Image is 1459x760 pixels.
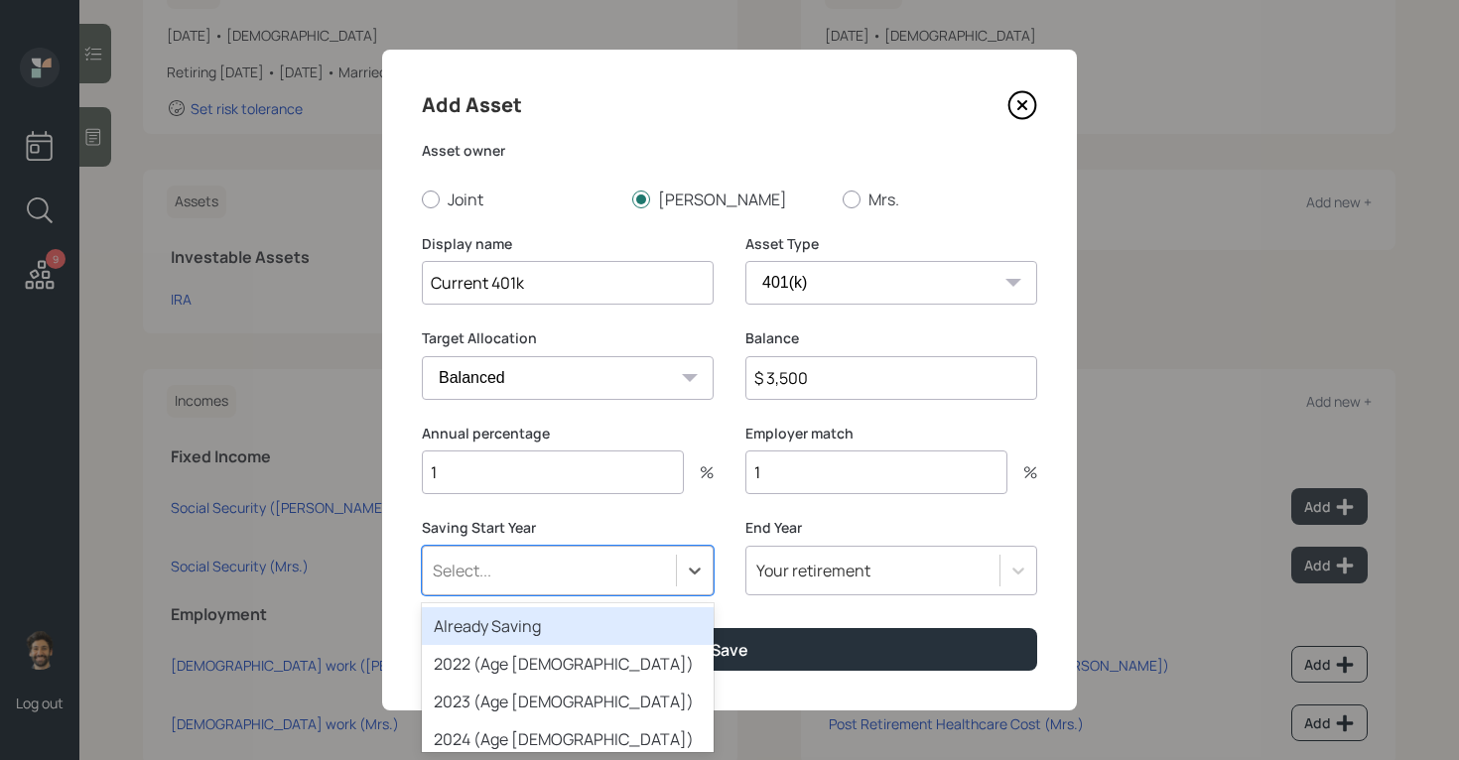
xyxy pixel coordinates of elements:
[422,720,714,758] div: 2024 (Age [DEMOGRAPHIC_DATA])
[422,89,522,121] h4: Add Asset
[745,328,1037,348] label: Balance
[745,518,1037,538] label: End Year
[422,189,616,210] label: Joint
[422,234,714,254] label: Display name
[843,189,1037,210] label: Mrs.
[422,328,714,348] label: Target Allocation
[632,189,827,210] label: [PERSON_NAME]
[422,645,714,683] div: 2022 (Age [DEMOGRAPHIC_DATA])
[422,683,714,720] div: 2023 (Age [DEMOGRAPHIC_DATA])
[433,560,491,581] div: Select...
[422,141,1037,161] label: Asset owner
[684,464,714,480] div: %
[711,639,748,661] div: Save
[422,628,1037,671] button: Save
[1007,464,1037,480] div: %
[756,560,870,581] div: Your retirement
[422,518,714,538] label: Saving Start Year
[422,607,714,645] div: Already Saving
[745,234,1037,254] label: Asset Type
[745,424,1037,443] label: Employer match
[422,424,714,443] label: Annual percentage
